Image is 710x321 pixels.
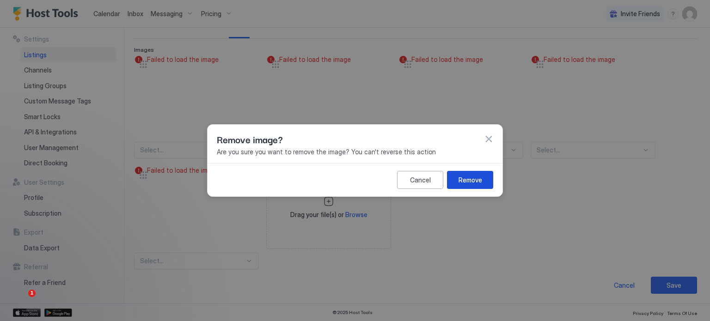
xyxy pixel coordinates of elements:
[397,171,443,189] button: Cancel
[9,290,31,312] iframe: Intercom live chat
[459,175,482,185] div: Remove
[28,290,36,297] span: 1
[217,132,283,146] span: Remove image?
[217,148,493,156] span: Are you sure you want to remove the image? You can't reverse this action
[447,171,493,189] button: Remove
[7,231,192,296] iframe: Intercom notifications message
[410,175,431,185] div: Cancel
